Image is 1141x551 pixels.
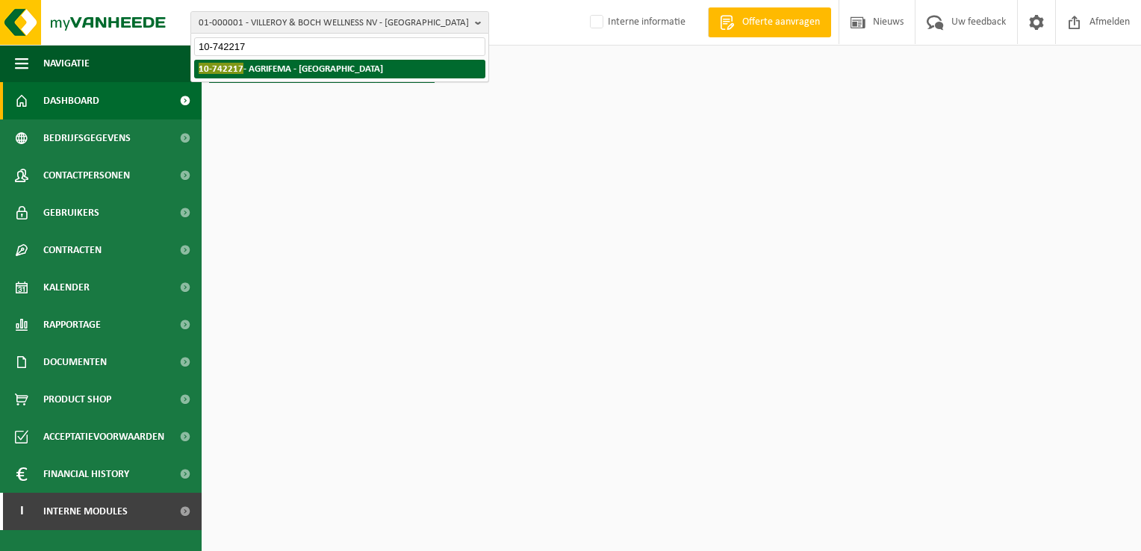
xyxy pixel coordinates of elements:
[15,493,28,530] span: I
[708,7,831,37] a: Offerte aanvragen
[43,343,107,381] span: Documenten
[43,45,90,82] span: Navigatie
[199,63,383,74] strong: - AGRIFEMA - [GEOGRAPHIC_DATA]
[587,11,685,34] label: Interne informatie
[199,12,469,34] span: 01-000001 - VILLEROY & BOCH WELLNESS NV - [GEOGRAPHIC_DATA]
[190,11,489,34] button: 01-000001 - VILLEROY & BOCH WELLNESS NV - [GEOGRAPHIC_DATA]
[739,15,824,30] span: Offerte aanvragen
[43,306,101,343] span: Rapportage
[199,63,243,74] span: 10-742217
[43,418,164,455] span: Acceptatievoorwaarden
[43,381,111,418] span: Product Shop
[43,119,131,157] span: Bedrijfsgegevens
[43,231,102,269] span: Contracten
[43,82,99,119] span: Dashboard
[43,269,90,306] span: Kalender
[194,37,485,56] input: Zoeken naar gekoppelde vestigingen
[43,194,99,231] span: Gebruikers
[43,455,129,493] span: Financial History
[43,493,128,530] span: Interne modules
[43,157,130,194] span: Contactpersonen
